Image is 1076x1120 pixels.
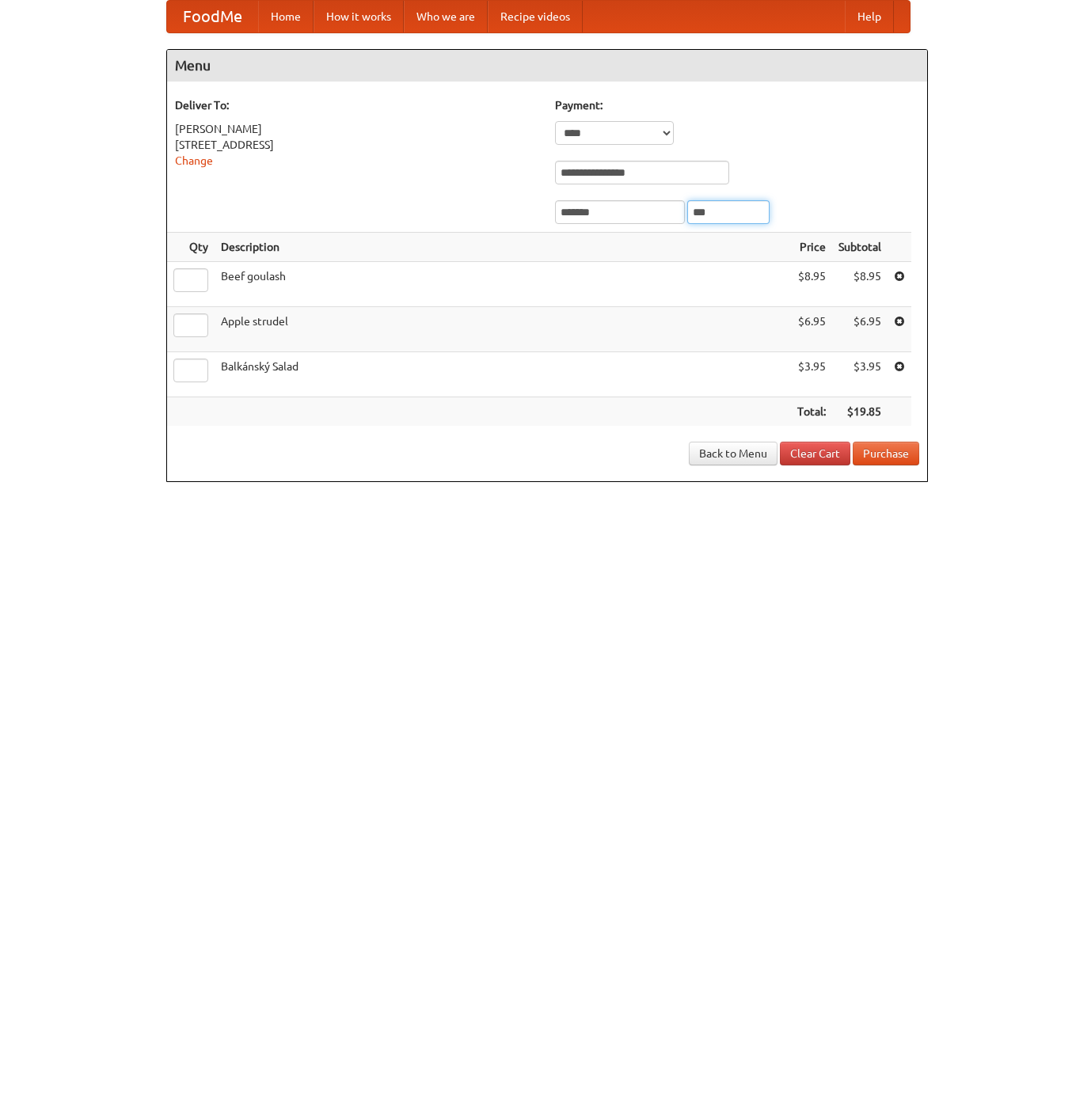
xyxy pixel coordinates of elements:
a: How it works [314,1,404,32]
a: Change [175,154,213,167]
th: Qty [167,233,215,262]
td: Apple strudel [215,307,791,352]
td: Beef goulash [215,262,791,307]
div: [PERSON_NAME] [175,121,539,137]
td: $6.95 [832,307,888,352]
a: Help [845,1,894,32]
a: Back to Menu [689,442,778,465]
h5: Payment: [555,97,919,113]
a: Clear Cart [780,442,850,465]
a: Who we are [404,1,488,32]
th: Description [215,233,791,262]
a: Recipe videos [488,1,583,32]
td: $8.95 [832,262,888,307]
h4: Menu [167,50,927,82]
th: $19.85 [832,397,888,427]
th: Subtotal [832,233,888,262]
td: $3.95 [832,352,888,397]
th: Price [791,233,832,262]
h5: Deliver To: [175,97,539,113]
td: $6.95 [791,307,832,352]
td: Balkánský Salad [215,352,791,397]
div: [STREET_ADDRESS] [175,137,539,153]
th: Total: [791,397,832,427]
button: Purchase [853,442,919,465]
td: $8.95 [791,262,832,307]
a: FoodMe [167,1,258,32]
td: $3.95 [791,352,832,397]
a: Home [258,1,314,32]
